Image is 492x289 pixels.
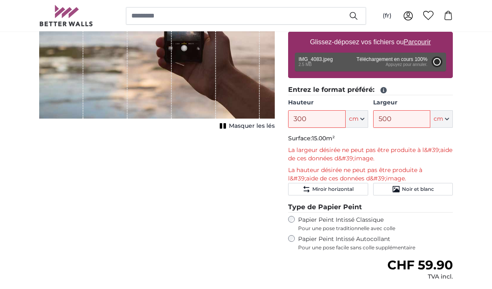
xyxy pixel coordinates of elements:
button: cm [346,110,368,128]
p: Surface: [288,134,453,143]
label: Papier Peint Intissé Classique [298,216,453,232]
label: Glissez-déposez vos fichiers ou [307,34,434,51]
span: Pour une pose traditionnelle avec colle [298,225,453,232]
span: Pour une pose facile sans colle supplémentaire [298,244,453,251]
img: Betterwalls [39,5,93,26]
span: 15.00m² [312,134,335,142]
span: Miroir horizontal [312,186,354,193]
label: Hauteur [288,99,368,107]
u: Parcourir [404,38,431,46]
span: cm [434,115,443,123]
div: TVA incl. [387,273,453,281]
span: Masquer les lés [229,122,275,130]
button: (fr) [376,8,398,23]
button: Masquer les lés [217,120,275,132]
p: La largeur désirée ne peut pas être produite à l&#39;aide de ces données d&#39;image. [288,146,453,163]
p: La hauteur désirée ne peut pas être produite à l&#39;aide de ces données d&#39;image. [288,166,453,183]
button: Miroir horizontal [288,183,368,195]
span: CHF 59.90 [387,257,453,273]
span: cm [349,115,359,123]
button: cm [430,110,453,128]
label: Papier Peint Intissé Autocollant [298,235,453,251]
legend: Type de Papier Peint [288,202,453,213]
button: Noir et blanc [373,183,453,195]
span: Noir et blanc [402,186,434,193]
legend: Entrez le format préféré: [288,85,453,95]
label: Largeur [373,99,453,107]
